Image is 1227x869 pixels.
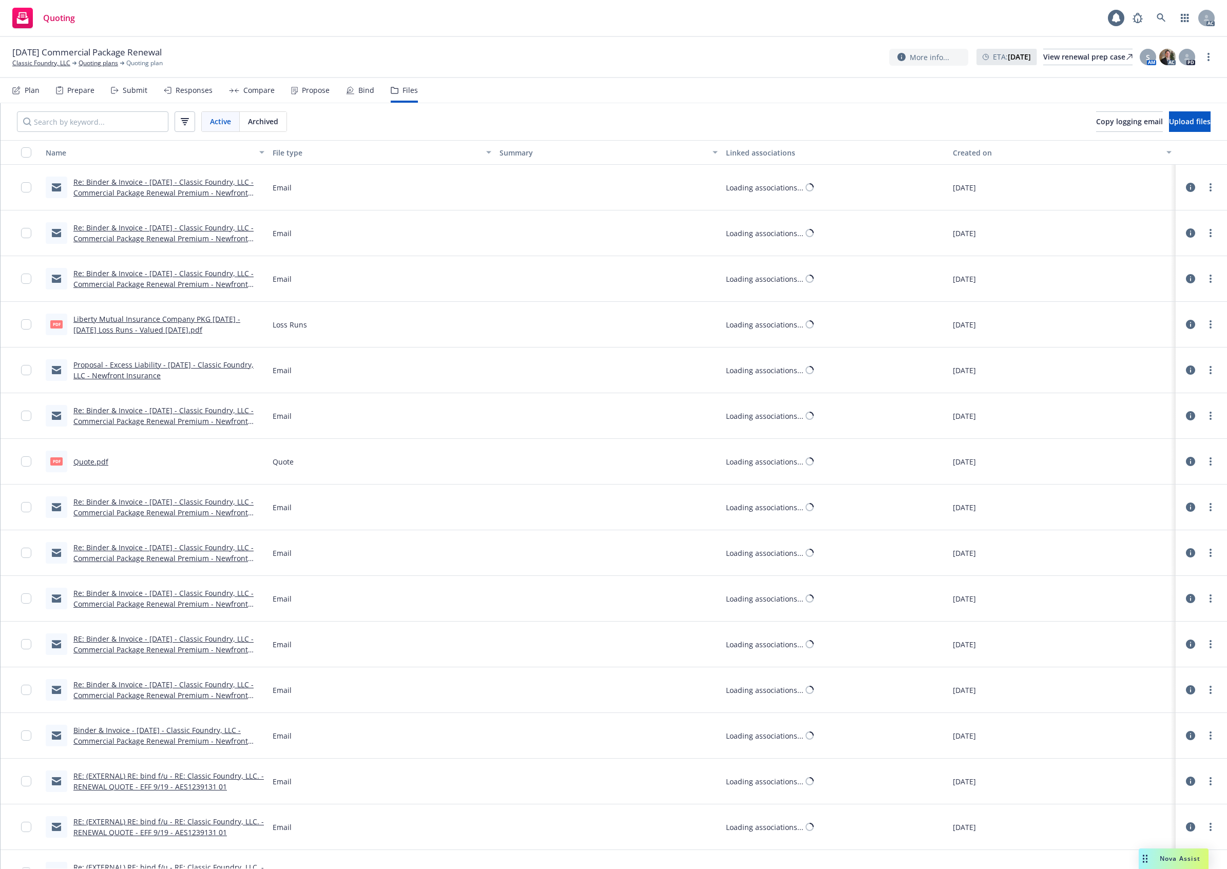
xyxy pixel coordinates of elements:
div: Created on [953,147,1160,158]
div: Loading associations... [726,639,803,650]
span: [DATE] [953,730,976,741]
input: Toggle Row Selected [21,228,31,238]
div: Loading associations... [726,228,803,239]
div: Loading associations... [726,776,803,787]
div: Loading associations... [726,182,803,193]
span: [DATE] [953,548,976,558]
span: [DATE] [953,365,976,376]
span: Email [273,685,292,696]
a: more [1204,775,1217,787]
a: more [1204,318,1217,331]
input: Toggle Row Selected [21,685,31,695]
a: Re: Binder & Invoice - [DATE] - Classic Foundry, LLC - Commercial Package Renewal Premium - Newfr... [73,268,254,300]
a: more [1204,592,1217,605]
div: Loading associations... [726,319,803,330]
a: Search [1151,8,1172,28]
span: [DATE] Commercial Package Renewal [12,46,162,59]
button: Created on [949,140,1176,165]
div: Drag to move [1139,848,1152,869]
button: Nova Assist [1139,848,1209,869]
span: Email [273,182,292,193]
input: Toggle Row Selected [21,365,31,375]
span: Email [273,730,292,741]
span: Quoting [43,14,75,22]
span: [DATE] [953,776,976,787]
input: Toggle Row Selected [21,319,31,330]
a: RE: (EXTERNAL) RE: bind f/u - RE: Classic Foundry, LLC. - RENEWAL QUOTE - EFF 9/19 - AES1239131 01 [73,771,264,791]
span: Archived [248,116,278,127]
div: Compare [243,86,275,94]
a: Switch app [1175,8,1195,28]
button: Name [42,140,269,165]
div: Name [46,147,253,158]
a: more [1204,684,1217,696]
div: Loading associations... [726,548,803,558]
span: pdf [50,320,63,328]
div: Summary [500,147,707,158]
span: Active [210,116,231,127]
input: Search by keyword... [17,111,168,132]
a: Re: Binder & Invoice - [DATE] - Classic Foundry, LLC - Commercial Package Renewal Premium - Newfr... [73,223,254,254]
input: Toggle Row Selected [21,274,31,284]
span: [DATE] [953,228,976,239]
span: Email [273,776,292,787]
button: Linked associations [722,140,949,165]
span: [DATE] [953,274,976,284]
span: Email [273,639,292,650]
input: Toggle Row Selected [21,548,31,558]
a: Quoting plans [79,59,118,68]
div: File type [273,147,480,158]
input: Toggle Row Selected [21,822,31,832]
span: [DATE] [953,822,976,833]
div: Propose [302,86,330,94]
input: Toggle Row Selected [21,639,31,649]
div: Loading associations... [726,685,803,696]
a: more [1204,227,1217,239]
span: Email [273,502,292,513]
a: Proposal - Excess Liability - [DATE] - Classic Foundry, LLC - Newfront Insurance [73,360,254,380]
div: Submit [123,86,147,94]
div: Linked associations [726,147,945,158]
strong: [DATE] [1008,52,1031,62]
input: Toggle Row Selected [21,593,31,604]
a: more [1204,181,1217,194]
a: more [1204,273,1217,285]
span: [DATE] [953,639,976,650]
button: Copy logging email [1096,111,1163,132]
span: Loss Runs [273,319,307,330]
input: Toggle Row Selected [21,182,31,192]
button: Upload files [1169,111,1211,132]
span: [DATE] [953,319,976,330]
a: RE: Binder & Invoice - [DATE] - Classic Foundry, LLC - Commercial Package Renewal Premium - Newfr... [73,634,254,665]
a: Quoting [8,4,79,32]
span: [DATE] [953,456,976,467]
span: [DATE] [953,593,976,604]
div: Files [402,86,418,94]
span: Quoting plan [126,59,163,68]
span: ETA : [993,51,1031,62]
a: more [1204,547,1217,559]
a: Re: Binder & Invoice - [DATE] - Classic Foundry, LLC - Commercial Package Renewal Premium - Newfr... [73,405,254,437]
a: Re: Binder & Invoice - [DATE] - Classic Foundry, LLC - Commercial Package Renewal Premium - Newfr... [73,497,254,528]
div: Bind [358,86,374,94]
div: Loading associations... [726,456,803,467]
div: Plan [25,86,40,94]
a: Re: Binder & Invoice - [DATE] - Classic Foundry, LLC - Commercial Package Renewal Premium - Newfr... [73,177,254,208]
a: Report a Bug [1127,8,1148,28]
a: Liberty Mutual Insurance Company PKG [DATE] - [DATE] Loss Runs - Valued [DATE].pdf [73,314,240,335]
button: File type [269,140,495,165]
span: Email [273,822,292,833]
div: Prepare [67,86,94,94]
span: Email [273,593,292,604]
div: Loading associations... [726,365,803,376]
span: Email [273,411,292,421]
button: Summary [495,140,722,165]
a: Re: Binder & Invoice - [DATE] - Classic Foundry, LLC - Commercial Package Renewal Premium - Newfr... [73,680,254,711]
div: Loading associations... [726,593,803,604]
a: more [1204,501,1217,513]
span: pdf [50,457,63,465]
span: Nova Assist [1160,854,1200,863]
a: View renewal prep case [1043,49,1133,65]
a: Re: Binder & Invoice - [DATE] - Classic Foundry, LLC - Commercial Package Renewal Premium - Newfr... [73,588,254,620]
